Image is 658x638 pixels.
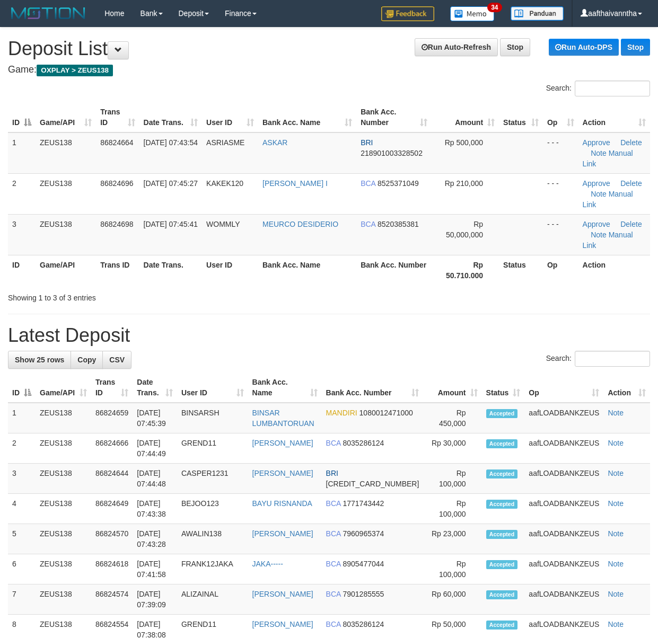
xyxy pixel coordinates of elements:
span: Copy 8520385381 to clipboard [378,220,419,228]
span: Copy 7901285555 to clipboard [343,590,384,598]
td: - - - [543,132,578,174]
a: Note [608,409,624,417]
td: 86824618 [91,554,133,584]
a: Manual Link [583,149,633,168]
td: 1 [8,403,36,433]
label: Search: [546,351,650,367]
th: Status: activate to sort column ascending [499,102,543,132]
img: Button%20Memo.svg [450,6,495,21]
th: Amount: activate to sort column ascending [423,373,481,403]
span: Copy 8035286124 to clipboard [343,439,384,447]
span: Accepted [486,409,518,418]
td: aafLOADBANKZEUS [524,554,603,584]
span: BCA [326,439,341,447]
span: BRI [361,138,373,147]
a: ASKAR [262,138,287,147]
th: Trans ID [96,255,139,285]
th: Date Trans. [139,255,203,285]
a: [PERSON_NAME] [252,620,313,628]
span: Copy 8905477044 to clipboard [343,560,384,568]
td: BEJOO123 [177,494,248,524]
a: Copy [71,351,103,369]
span: 86824696 [100,179,133,188]
a: Manual Link [583,190,633,209]
td: Rp 100,000 [423,464,481,494]
td: 4 [8,494,36,524]
a: Approve [583,138,610,147]
td: 86824666 [91,433,133,464]
span: 86824664 [100,138,133,147]
td: [DATE] 07:43:28 [133,524,177,554]
th: Action [578,255,650,285]
td: - - - [543,173,578,214]
span: Accepted [486,621,518,630]
span: OXPLAY > ZEUS138 [37,65,113,76]
td: [DATE] 07:44:49 [133,433,177,464]
span: MANDIRI [326,409,357,417]
span: BCA [326,529,341,538]
span: Copy 7960965374 to clipboard [343,529,384,538]
h4: Game: [8,65,650,75]
th: Trans ID: activate to sort column ascending [96,102,139,132]
td: [DATE] 07:43:38 [133,494,177,524]
h1: Deposit List [8,38,650,59]
span: Accepted [486,560,518,569]
a: Stop [621,39,650,56]
td: [DATE] 07:45:39 [133,403,177,433]
span: Rp 500,000 [445,138,483,147]
span: Accepted [486,530,518,539]
td: ZEUS138 [36,524,91,554]
th: Date Trans.: activate to sort column ascending [133,373,177,403]
td: 1 [8,132,36,174]
label: Search: [546,81,650,96]
th: Action: activate to sort column ascending [578,102,650,132]
span: Copy 656301005166532 to clipboard [326,480,419,488]
td: 2 [8,173,36,214]
td: 86824570 [91,524,133,554]
span: Accepted [486,500,518,509]
td: CASPER1231 [177,464,248,494]
th: Trans ID: activate to sort column ascending [91,373,133,403]
span: BCA [326,620,341,628]
th: Op [543,255,578,285]
td: Rp 60,000 [423,584,481,615]
td: ALIZAINAL [177,584,248,615]
td: - - - [543,214,578,255]
span: Accepted [486,590,518,599]
th: Rp 50.710.000 [432,255,499,285]
td: aafLOADBANKZEUS [524,524,603,554]
td: Rp 100,000 [423,554,481,584]
a: Note [608,439,624,447]
a: BAYU RISNANDA [252,499,312,508]
span: [DATE] 07:45:27 [144,179,198,188]
a: Note [608,620,624,628]
input: Search: [575,81,650,96]
td: 3 [8,464,36,494]
td: aafLOADBANKZEUS [524,433,603,464]
th: User ID: activate to sort column ascending [202,102,258,132]
span: [DATE] 07:45:41 [144,220,198,228]
td: Rp 450,000 [423,403,481,433]
input: Search: [575,351,650,367]
td: [DATE] 07:44:48 [133,464,177,494]
h1: Latest Deposit [8,325,650,346]
td: ZEUS138 [36,494,91,524]
span: BCA [361,179,375,188]
span: Show 25 rows [15,356,64,364]
a: [PERSON_NAME] [252,529,313,538]
a: CSV [102,351,131,369]
img: MOTION_logo.png [8,5,89,21]
a: [PERSON_NAME] [252,469,313,477]
td: 86824659 [91,403,133,433]
td: ZEUS138 [36,464,91,494]
a: Approve [583,179,610,188]
td: 6 [8,554,36,584]
span: Copy 8525371049 to clipboard [378,179,419,188]
a: Note [608,590,624,598]
td: BINSARSH [177,403,248,433]
a: JAKA----- [252,560,283,568]
td: ZEUS138 [36,433,91,464]
span: Copy 8035286124 to clipboard [343,620,384,628]
span: ASRIASME [206,138,244,147]
a: Delete [620,179,642,188]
